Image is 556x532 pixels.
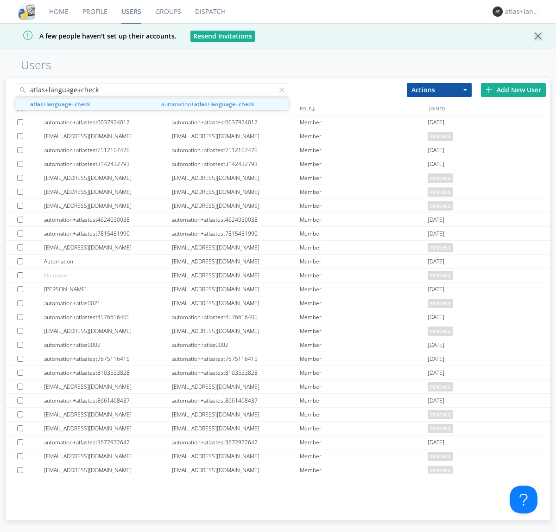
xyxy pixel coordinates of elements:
[428,424,453,433] span: pending
[428,299,453,308] span: pending
[510,486,537,513] iframe: Toggle Customer Support
[300,394,428,407] div: Member
[300,185,428,199] div: Member
[172,157,300,171] div: automation+atlastest3142432793
[172,380,300,393] div: [EMAIL_ADDRESS][DOMAIN_NAME]
[172,171,300,185] div: [EMAIL_ADDRESS][DOMAIN_NAME]
[172,394,300,407] div: automation+atlastest8661468437
[428,366,444,380] span: [DATE]
[300,463,428,477] div: Member
[172,436,300,449] div: automation+atlastest3672972642
[300,143,428,157] div: Member
[44,255,172,268] div: Automation
[6,199,550,213] a: [EMAIL_ADDRESS][DOMAIN_NAME][EMAIL_ADDRESS][DOMAIN_NAME]Memberpending
[6,338,550,352] a: automation+atlas0002automation+atlas0002Member[DATE]
[6,463,550,477] a: [EMAIL_ADDRESS][DOMAIN_NAME][EMAIL_ADDRESS][DOMAIN_NAME]Memberpending
[44,463,172,477] div: [EMAIL_ADDRESS][DOMAIN_NAME]
[486,86,492,93] img: plus.svg
[6,366,550,380] a: automation+atlastest8103533828automation+atlastest8103533828Member[DATE]
[300,366,428,379] div: Member
[172,338,300,352] div: automation+atlas0002
[172,463,300,477] div: [EMAIL_ADDRESS][DOMAIN_NAME]
[428,201,453,211] span: pending
[19,3,35,20] img: cddb5a64eb264b2086981ab96f4c1ba7
[44,324,172,338] div: [EMAIL_ADDRESS][DOMAIN_NAME]
[6,185,550,199] a: [EMAIL_ADDRESS][DOMAIN_NAME][EMAIL_ADDRESS][DOMAIN_NAME]Memberpending
[44,185,172,199] div: [EMAIL_ADDRESS][DOMAIN_NAME]
[44,310,172,324] div: automation+atlastest4576616405
[300,115,428,129] div: Member
[428,143,444,157] span: [DATE]
[6,296,550,310] a: automation+atlas0021[EMAIL_ADDRESS][DOMAIN_NAME]Memberpending
[428,282,444,296] span: [DATE]
[44,296,172,310] div: automation+atlas0021
[6,115,550,129] a: automation+atlastest0037924012automation+atlastest0037924012Member[DATE]
[44,338,172,352] div: automation+atlas0002
[300,408,428,421] div: Member
[428,436,444,449] span: [DATE]
[300,157,428,171] div: Member
[300,310,428,324] div: Member
[428,132,453,141] span: pending
[407,83,472,97] button: Actions
[428,352,444,366] span: [DATE]
[427,102,556,115] div: JOINED
[428,271,453,280] span: pending
[44,213,172,226] div: automation+atlastest4624030038
[194,100,254,108] strong: atlas+language+check
[44,422,172,435] div: [EMAIL_ADDRESS][DOMAIN_NAME]
[7,32,177,40] span: A few people haven't set up their accounts.
[300,352,428,365] div: Member
[428,187,453,197] span: pending
[172,143,300,157] div: automation+atlastest2512107470
[428,115,444,129] span: [DATE]
[300,380,428,393] div: Member
[44,352,172,365] div: automation+atlastest7675116415
[428,327,453,336] span: pending
[44,115,172,129] div: automation+atlastest0037924012
[44,380,172,393] div: [EMAIL_ADDRESS][DOMAIN_NAME]
[44,171,172,185] div: [EMAIL_ADDRESS][DOMAIN_NAME]
[172,227,300,240] div: automation+atlastest7815451990
[44,282,172,296] div: [PERSON_NAME]
[6,310,550,324] a: automation+atlastest4576616405automation+atlastest4576616405Member[DATE]
[428,173,453,183] span: pending
[44,449,172,463] div: [EMAIL_ADDRESS][DOMAIN_NAME]
[6,227,550,241] a: automation+atlastest7815451990automation+atlastest7815451990Member[DATE]
[6,449,550,463] a: [EMAIL_ADDRESS][DOMAIN_NAME][EMAIL_ADDRESS][DOMAIN_NAME]Memberpending
[300,449,428,463] div: Member
[6,422,550,436] a: [EMAIL_ADDRESS][DOMAIN_NAME][EMAIL_ADDRESS][DOMAIN_NAME]Memberpending
[300,199,428,212] div: Member
[44,436,172,449] div: automation+atlastest3672972642
[6,324,550,338] a: [EMAIL_ADDRESS][DOMAIN_NAME][EMAIL_ADDRESS][DOMAIN_NAME]Memberpending
[428,157,444,171] span: [DATE]
[505,7,540,16] div: atlas+language+check
[172,129,300,143] div: [EMAIL_ADDRESS][DOMAIN_NAME]
[44,143,172,157] div: automation+atlastest2512107470
[172,255,300,268] div: [EMAIL_ADDRESS][DOMAIN_NAME]
[44,366,172,379] div: automation+atlastest8103533828
[44,157,172,171] div: automation+atlastest3142432793
[428,255,444,269] span: [DATE]
[428,227,444,241] span: [DATE]
[6,213,550,227] a: automation+atlastest4624030038automation+atlastest4624030038Member[DATE]
[172,241,300,254] div: [EMAIL_ADDRESS][DOMAIN_NAME]
[44,241,172,254] div: [EMAIL_ADDRESS][DOMAIN_NAME]
[172,408,300,421] div: [EMAIL_ADDRESS][DOMAIN_NAME]
[6,241,550,255] a: [EMAIL_ADDRESS][DOMAIN_NAME][EMAIL_ADDRESS][DOMAIN_NAME]Memberpending
[300,282,428,296] div: Member
[493,6,503,17] img: 373638.png
[172,449,300,463] div: [EMAIL_ADDRESS][DOMAIN_NAME]
[300,296,428,310] div: Member
[172,324,300,338] div: [EMAIL_ADDRESS][DOMAIN_NAME]
[44,129,172,143] div: [EMAIL_ADDRESS][DOMAIN_NAME]
[6,380,550,394] a: [EMAIL_ADDRESS][DOMAIN_NAME][EMAIL_ADDRESS][DOMAIN_NAME]Memberpending
[428,394,444,408] span: [DATE]
[300,129,428,143] div: Member
[44,271,67,279] span: No name
[428,466,453,475] span: pending
[300,436,428,449] div: Member
[300,241,428,254] div: Member
[44,199,172,212] div: [EMAIL_ADDRESS][DOMAIN_NAME]
[428,243,453,252] span: pending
